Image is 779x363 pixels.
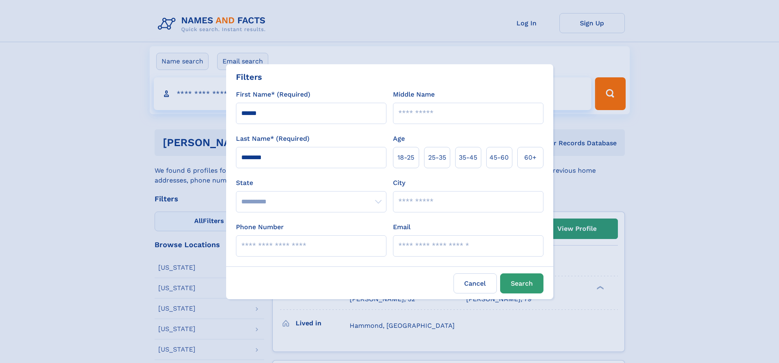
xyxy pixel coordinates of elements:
[397,153,414,162] span: 18‑25
[236,134,310,144] label: Last Name* (Required)
[236,222,284,232] label: Phone Number
[236,178,386,188] label: State
[453,273,497,293] label: Cancel
[428,153,446,162] span: 25‑35
[236,90,310,99] label: First Name* (Required)
[236,71,262,83] div: Filters
[393,134,405,144] label: Age
[489,153,509,162] span: 45‑60
[393,90,435,99] label: Middle Name
[459,153,477,162] span: 35‑45
[500,273,543,293] button: Search
[393,178,405,188] label: City
[524,153,537,162] span: 60+
[393,222,411,232] label: Email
